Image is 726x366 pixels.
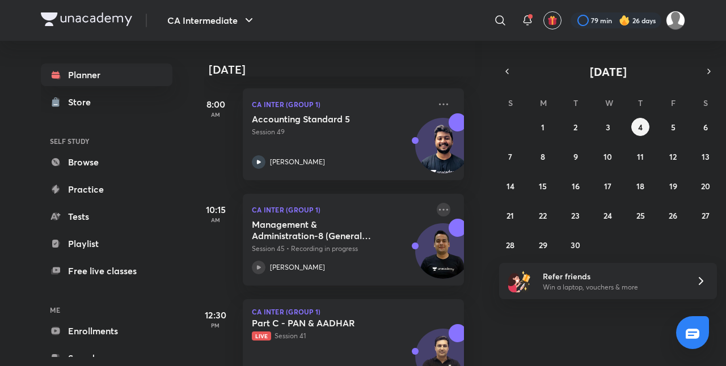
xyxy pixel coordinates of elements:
[41,300,172,320] h6: ME
[669,181,677,191] abbr: September 19, 2025
[573,97,578,108] abbr: Tuesday
[161,9,263,32] button: CA Intermediate
[599,206,617,224] button: September 24, 2025
[252,203,430,216] p: CA Inter (Group 1)
[193,308,238,322] h5: 12:30
[193,203,238,216] h5: 10:15
[599,177,617,195] button: September 17, 2025
[41,12,132,26] img: Company Logo
[590,64,627,79] span: [DATE]
[543,282,682,292] p: Win a laptop, vouchers & more
[697,206,715,224] button: September 27, 2025
[506,240,514,250] abbr: September 28, 2025
[41,63,172,86] a: Planner
[506,210,514,221] abbr: September 21, 2025
[605,97,613,108] abbr: Wednesday
[631,118,649,136] button: September 4, 2025
[572,181,580,191] abbr: September 16, 2025
[508,270,531,292] img: referral
[573,122,577,133] abbr: September 2, 2025
[573,151,578,162] abbr: September 9, 2025
[631,177,649,195] button: September 18, 2025
[41,12,132,29] a: Company Logo
[534,206,552,224] button: September 22, 2025
[534,177,552,195] button: September 15, 2025
[270,157,325,167] p: [PERSON_NAME]
[508,151,512,162] abbr: September 7, 2025
[671,122,676,133] abbr: September 5, 2025
[636,210,645,221] abbr: September 25, 2025
[506,181,514,191] abbr: September 14, 2025
[666,11,685,30] img: Drashti Patel
[501,147,520,165] button: September 7, 2025
[543,270,682,282] h6: Refer friends
[567,118,585,136] button: September 2, 2025
[671,97,676,108] abbr: Friday
[193,322,238,329] p: PM
[638,97,643,108] abbr: Thursday
[638,122,643,133] abbr: September 4, 2025
[501,177,520,195] button: September 14, 2025
[515,63,701,79] button: [DATE]
[193,111,238,118] p: AM
[541,122,544,133] abbr: September 1, 2025
[41,91,172,113] a: Store
[252,127,430,137] p: Session 49
[209,63,475,76] h4: [DATE]
[669,210,677,221] abbr: September 26, 2025
[599,118,617,136] button: September 3, 2025
[631,206,649,224] button: September 25, 2025
[193,216,238,223] p: AM
[68,95,98,109] div: Store
[571,240,580,250] abbr: September 30, 2025
[540,97,547,108] abbr: Monday
[543,11,562,29] button: avatar
[508,97,513,108] abbr: Sunday
[534,147,552,165] button: September 8, 2025
[252,308,455,315] p: CA Inter (Group 1)
[534,236,552,254] button: September 29, 2025
[41,178,172,201] a: Practice
[606,122,610,133] abbr: September 3, 2025
[501,236,520,254] button: September 28, 2025
[603,151,612,162] abbr: September 10, 2025
[252,331,430,341] p: Session 41
[664,147,682,165] button: September 12, 2025
[416,229,470,284] img: Avatar
[567,177,585,195] button: September 16, 2025
[41,151,172,173] a: Browse
[193,97,238,111] h5: 8:00
[270,262,325,273] p: [PERSON_NAME]
[697,177,715,195] button: September 20, 2025
[41,205,172,228] a: Tests
[41,320,172,342] a: Enrollments
[599,147,617,165] button: September 10, 2025
[567,147,585,165] button: September 9, 2025
[664,177,682,195] button: September 19, 2025
[702,210,710,221] abbr: September 27, 2025
[252,97,430,111] p: CA Inter (Group 1)
[539,181,547,191] abbr: September 15, 2025
[697,147,715,165] button: September 13, 2025
[416,124,470,178] img: Avatar
[252,113,393,125] h5: Accounting Standard 5
[703,97,708,108] abbr: Saturday
[567,206,585,224] button: September 23, 2025
[701,181,710,191] abbr: September 20, 2025
[252,244,430,254] p: Session 45 • Recording in progress
[664,206,682,224] button: September 26, 2025
[41,259,172,282] a: Free live classes
[547,15,558,25] img: avatar
[631,147,649,165] button: September 11, 2025
[567,236,585,254] button: September 30, 2025
[637,151,644,162] abbr: September 11, 2025
[669,151,677,162] abbr: September 12, 2025
[539,210,547,221] abbr: September 22, 2025
[571,210,580,221] abbr: September 23, 2025
[252,331,271,341] span: Live
[604,181,611,191] abbr: September 17, 2025
[41,131,172,151] h6: SELF STUDY
[697,118,715,136] button: September 6, 2025
[534,118,552,136] button: September 1, 2025
[539,240,547,250] abbr: September 29, 2025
